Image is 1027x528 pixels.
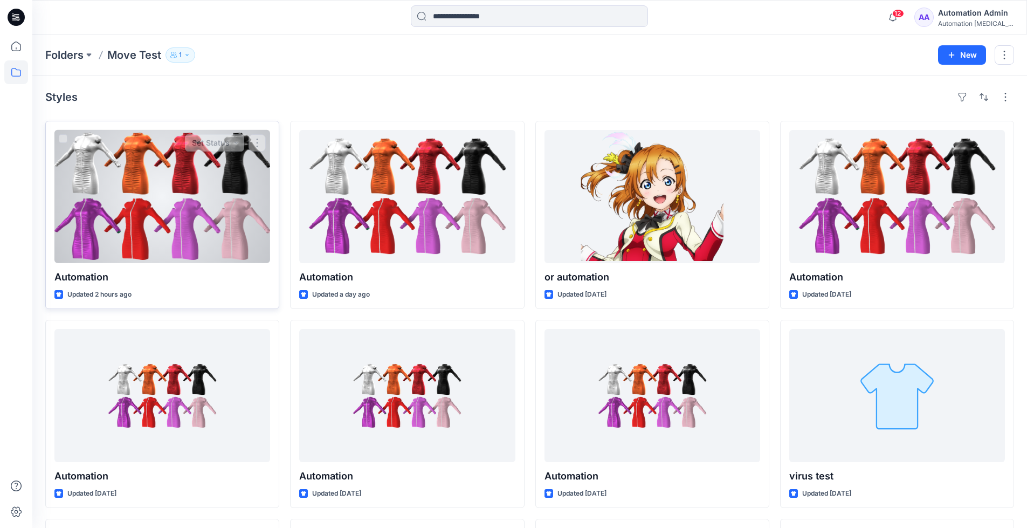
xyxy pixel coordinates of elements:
[557,289,606,300] p: Updated [DATE]
[299,329,515,462] a: Automation
[557,488,606,499] p: Updated [DATE]
[802,289,851,300] p: Updated [DATE]
[312,488,361,499] p: Updated [DATE]
[312,289,370,300] p: Updated a day ago
[802,488,851,499] p: Updated [DATE]
[107,47,161,63] p: Move Test
[544,329,760,462] a: Automation
[45,91,78,104] h4: Styles
[789,469,1005,484] p: virus test
[789,130,1005,263] a: Automation
[166,47,195,63] button: 1
[179,49,182,61] p: 1
[299,469,515,484] p: Automation
[892,9,904,18] span: 12
[54,270,270,285] p: Automation
[938,19,1014,28] div: Automation [MEDICAL_DATA]...
[45,47,84,63] a: Folders
[67,488,116,499] p: Updated [DATE]
[544,469,760,484] p: Automation
[544,270,760,285] p: or automation
[54,130,270,263] a: Automation
[544,130,760,263] a: or automation
[54,469,270,484] p: Automation
[299,270,515,285] p: Automation
[789,270,1005,285] p: Automation
[67,289,132,300] p: Updated 2 hours ago
[938,45,986,65] button: New
[914,8,934,27] div: AA
[54,329,270,462] a: Automation
[938,6,1014,19] div: Automation Admin
[789,329,1005,462] a: virus test
[299,130,515,263] a: Automation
